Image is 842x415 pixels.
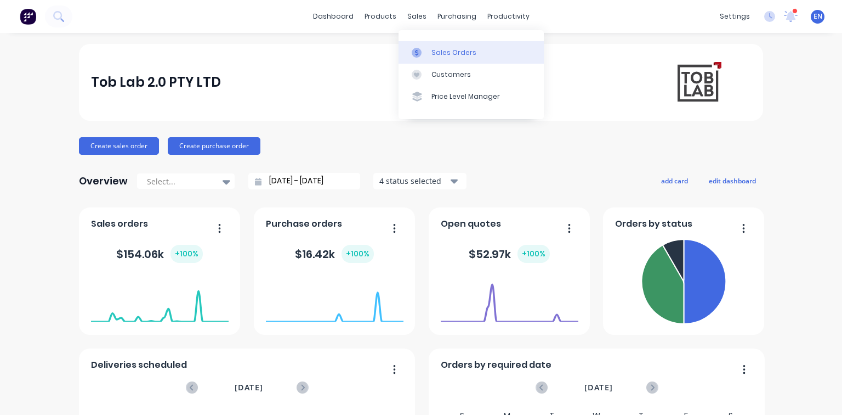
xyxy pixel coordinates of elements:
[266,217,342,231] span: Purchase orders
[702,173,763,188] button: edit dashboard
[402,8,432,25] div: sales
[379,175,448,187] div: 4 status selected
[399,41,544,63] a: Sales Orders
[654,173,695,188] button: add card
[20,8,36,25] img: Factory
[674,59,722,105] img: Tob Lab 2.0 PTY LTD
[399,86,544,108] a: Price Level Manager
[517,245,550,263] div: + 100 %
[813,12,822,21] span: EN
[308,8,359,25] a: dashboard
[91,358,187,372] span: Deliveries scheduled
[482,8,535,25] div: productivity
[615,217,692,231] span: Orders by status
[714,8,755,25] div: settings
[116,245,203,263] div: $ 154.06k
[342,245,374,263] div: + 100 %
[79,170,128,192] div: Overview
[431,92,500,102] div: Price Level Manager
[584,382,613,394] span: [DATE]
[432,8,482,25] div: purchasing
[431,48,476,58] div: Sales Orders
[373,173,466,189] button: 4 status selected
[441,217,501,231] span: Open quotes
[235,382,263,394] span: [DATE]
[469,245,550,263] div: $ 52.97k
[91,71,221,93] div: Tob Lab 2.0 PTY LTD
[359,8,402,25] div: products
[79,137,159,155] button: Create sales order
[295,245,374,263] div: $ 16.42k
[168,137,260,155] button: Create purchase order
[431,70,471,80] div: Customers
[399,64,544,86] a: Customers
[170,245,203,263] div: + 100 %
[91,217,148,231] span: Sales orders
